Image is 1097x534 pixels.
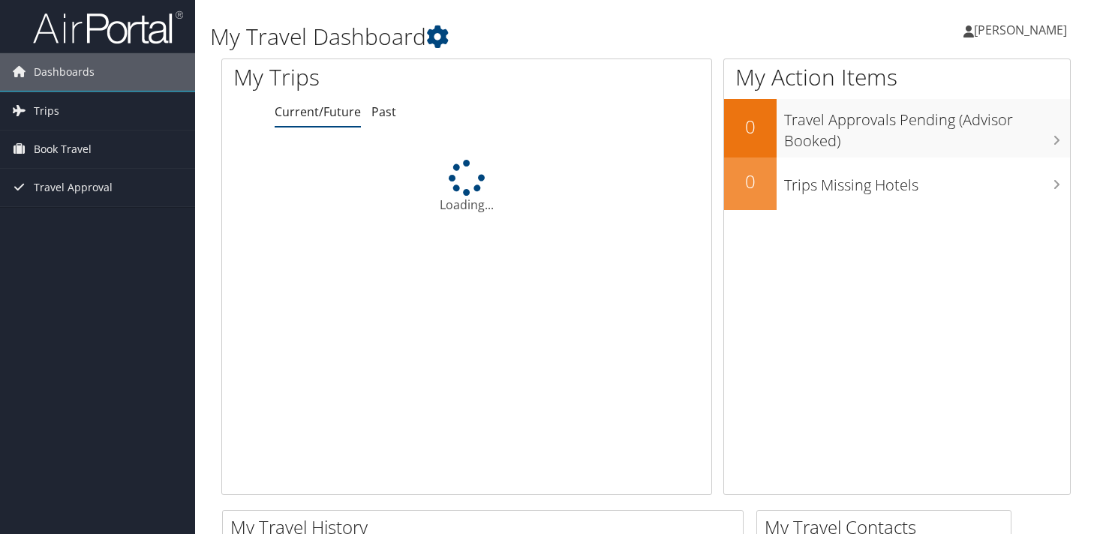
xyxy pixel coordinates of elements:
h2: 0 [724,114,777,139]
span: Book Travel [34,130,92,168]
h2: 0 [724,169,777,194]
a: Past [371,103,396,120]
span: Trips [34,92,59,130]
h1: My Action Items [724,61,1070,93]
span: [PERSON_NAME] [974,22,1067,38]
h3: Travel Approvals Pending (Advisor Booked) [784,102,1070,151]
a: [PERSON_NAME] [963,7,1082,52]
a: 0Travel Approvals Pending (Advisor Booked) [724,99,1070,157]
div: Loading... [222,160,711,214]
span: Travel Approval [34,169,113,206]
a: Current/Future [275,103,361,120]
h1: My Trips [233,61,496,93]
h1: My Travel Dashboard [210,21,792,52]
span: Dashboards [34,53,95,91]
a: 0Trips Missing Hotels [724,157,1070,210]
img: airportal-logo.png [33,10,183,45]
h3: Trips Missing Hotels [784,167,1070,196]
